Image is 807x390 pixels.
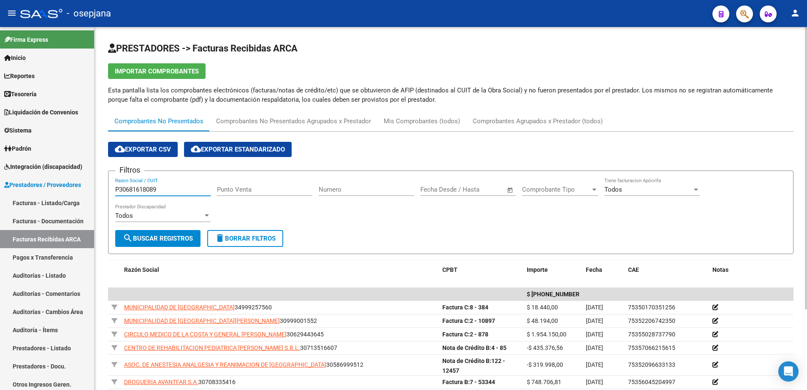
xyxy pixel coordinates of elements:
[442,344,506,351] strong: 4 - 85
[628,379,675,385] span: 75356045204997
[442,344,491,351] span: Nota de Crédito B:
[527,304,558,311] span: $ 18.440,00
[124,317,280,324] span: MUNICIPALIDAD DE [GEOGRAPHIC_DATA][PERSON_NAME]
[4,126,32,135] span: Sistema
[121,261,439,279] datatable-header-cell: Razón Social
[442,357,505,374] strong: 122 - 12457
[709,261,793,279] datatable-header-cell: Notas
[582,261,625,279] datatable-header-cell: Fecha
[442,331,470,338] span: Factura C:
[790,8,800,18] mat-icon: person
[628,266,639,273] span: CAE
[4,71,35,81] span: Reportes
[442,357,491,364] span: Nota de Crédito B:
[124,360,436,370] div: 30586999512
[115,230,200,247] button: Buscar Registros
[124,266,159,273] span: Razón Social
[115,68,199,75] span: Importar Comprobantes
[420,186,455,193] input: Fecha inicio
[108,41,793,57] h2: PRESTADORES -> Facturas Recibidas ARCA
[114,116,203,126] div: Comprobantes No Presentados
[124,344,300,351] span: CENTRO DE REHABILITACION PEDIATRICA [PERSON_NAME] S.R.L.
[184,142,292,157] button: Exportar Estandarizado
[442,317,470,324] span: Factura C:
[527,291,589,298] span: $ 29.627.152.817,22
[586,379,603,385] span: [DATE]
[215,235,276,242] span: Borrar Filtros
[4,144,31,153] span: Padrón
[191,146,285,153] span: Exportar Estandarizado
[527,344,563,351] span: -$ 435.376,56
[191,144,201,154] mat-icon: cloud_download
[124,377,436,387] div: 30708335416
[473,116,603,126] div: Comprobantes Agrupados x Prestador (todos)
[108,63,206,79] button: Importar Comprobantes
[527,331,566,338] span: $ 1.954.150,00
[124,330,436,339] div: 30629443645
[115,144,125,154] mat-icon: cloud_download
[123,235,193,242] span: Buscar Registros
[442,304,488,311] strong: 8 - 384
[216,116,371,126] div: Comprobantes No Presentados Agrupados x Prestador
[527,379,561,385] span: $ 748.706,81
[439,261,523,279] datatable-header-cell: CPBT
[124,379,198,385] span: DROGUERIA AVANTFAR S.A.
[586,331,603,338] span: [DATE]
[4,53,26,62] span: Inicio
[4,108,78,117] span: Liquidación de Convenios
[522,186,590,193] span: Comprobante Tipo
[215,233,225,243] mat-icon: delete
[4,162,82,171] span: Integración (discapacidad)
[625,261,709,279] datatable-header-cell: CAE
[628,344,675,351] span: 75357066215615
[586,304,603,311] span: [DATE]
[108,142,178,157] button: Exportar CSV
[124,304,235,311] span: MUNICIPALIDAD DE [GEOGRAPHIC_DATA]
[586,266,602,273] span: Fecha
[124,361,326,368] span: ASOC. DE ANESTESIA ANALGESIA Y REANIMACION DE [GEOGRAPHIC_DATA]
[124,331,287,338] span: CIRCULO MEDICO DE LA COSTA Y GENERAL [PERSON_NAME]
[527,266,548,273] span: Importe
[628,331,675,338] span: 75355028737790
[442,379,495,385] strong: 7 - 53344
[442,331,488,338] strong: 2 - 878
[586,317,603,324] span: [DATE]
[442,304,470,311] span: Factura C:
[628,361,675,368] span: 75352096633133
[527,317,558,324] span: $ 48.194,00
[124,316,436,326] div: 30999001552
[115,164,144,176] h3: Filtros
[7,8,17,18] mat-icon: menu
[442,379,470,385] span: Factura B:
[108,86,793,104] p: Esta pantalla lista los comprobantes electrónicos (facturas/notas de crédito/etc) que se obtuvier...
[712,266,728,273] span: Notas
[527,361,563,368] span: -$ 319.998,00
[778,361,799,382] div: Open Intercom Messenger
[442,266,458,273] span: CPBT
[628,304,675,311] span: 75350170351256
[586,361,603,368] span: [DATE]
[207,230,283,247] button: Borrar Filtros
[628,317,675,324] span: 75352206742350
[115,212,133,219] span: Todos
[506,185,515,195] button: Open calendar
[4,35,48,44] span: Firma Express
[123,233,133,243] mat-icon: search
[115,146,171,153] span: Exportar CSV
[442,317,495,324] strong: 2 - 10897
[604,186,622,193] span: Todos
[67,4,111,23] span: - osepjana
[462,186,503,193] input: Fecha fin
[586,344,603,351] span: [DATE]
[4,89,37,99] span: Tesorería
[384,116,460,126] div: Mis Comprobantes (todos)
[124,343,436,353] div: 30713516607
[4,180,81,190] span: Prestadores / Proveedores
[124,303,436,312] div: 34999257560
[523,261,582,279] datatable-header-cell: Importe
